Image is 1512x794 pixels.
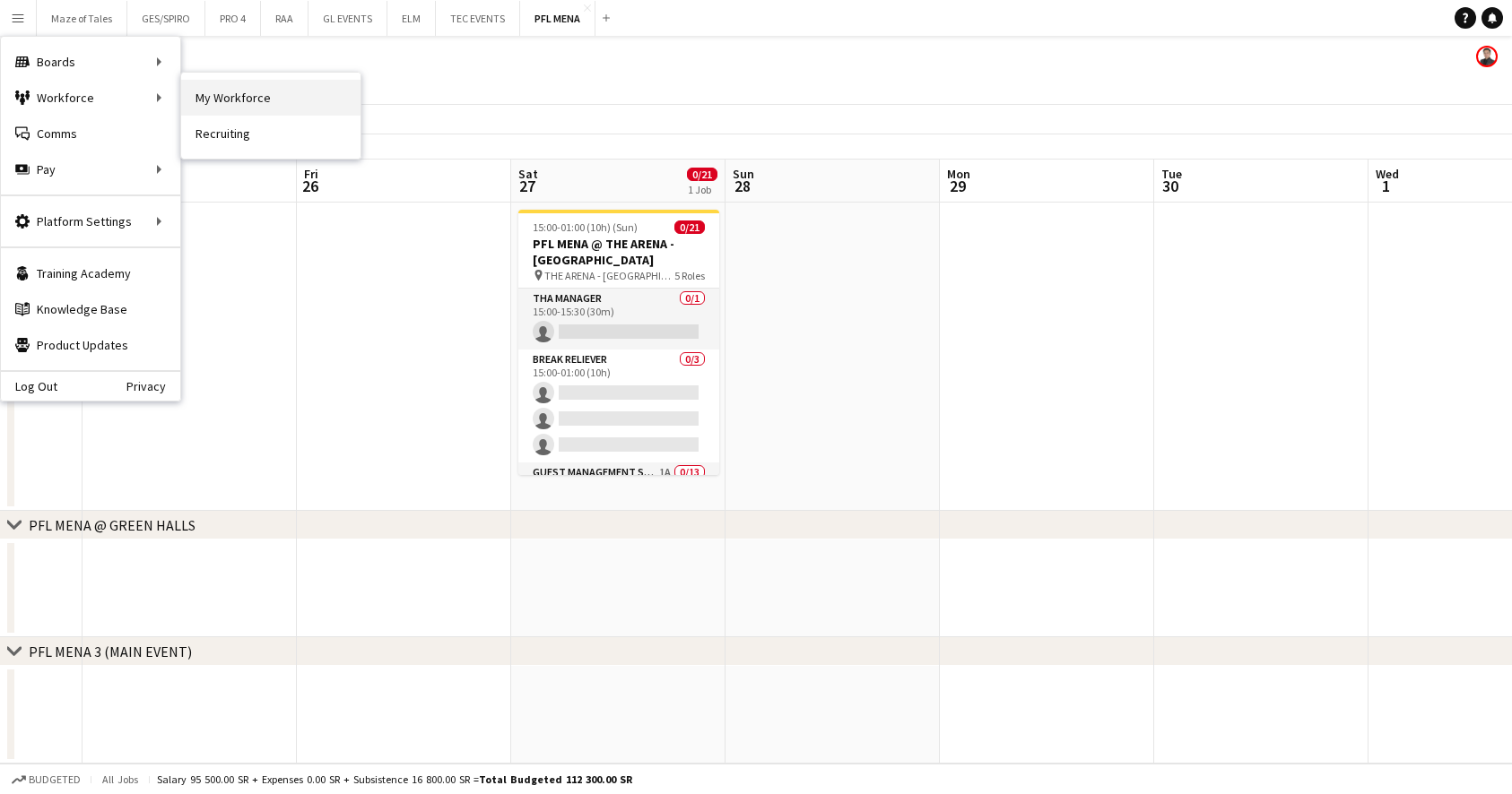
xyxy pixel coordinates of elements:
div: Salary 95 500.00 SR + Expenses 0.00 SR + Subsistence 16 800.00 SR = [157,772,632,786]
app-user-avatar: Jesus Relampagos [1476,46,1498,67]
button: PFL MENA [520,1,595,36]
button: ELM [387,1,436,36]
span: Total Budgeted 112 300.00 SR [479,772,632,786]
h3: PFL MENA @ THE ARENA - [GEOGRAPHIC_DATA] [518,236,719,268]
button: GL EVENTS [308,1,387,36]
a: Comms [1,116,180,151]
span: Mon [947,166,970,182]
div: Workforce [1,80,180,116]
button: RAA [261,1,308,36]
app-job-card: 15:00-01:00 (10h) (Sun)0/21PFL MENA @ THE ARENA - [GEOGRAPHIC_DATA] THE ARENA - [GEOGRAPHIC_DATA]... [518,210,719,475]
div: PFL MENA 3 (MAIN EVENT) [29,643,192,660]
span: 5 Roles [674,269,705,282]
button: PRO 4 [205,1,261,36]
span: 29 [944,176,970,196]
a: Product Updates [1,327,180,363]
div: Platform Settings [1,203,180,239]
a: Knowledge Base [1,291,180,327]
span: All jobs [99,772,142,786]
span: Sun [733,166,754,182]
span: Budgeted [29,773,81,786]
a: Recruiting [181,116,361,151]
span: 26 [301,176,318,196]
span: Fri [304,166,318,182]
app-card-role: Break reliever0/315:00-01:00 (10h) [518,350,719,462]
button: GES/SPIRO [127,1,205,36]
button: Maze of Tales [37,1,127,36]
app-card-role: THA Manager0/115:00-15:30 (30m) [518,289,719,350]
div: Pay [1,151,180,187]
div: 1 Job [688,183,717,196]
span: 30 [1159,176,1182,196]
div: PFL MENA @ GREEN HALLS [29,516,196,534]
span: Tue [1161,166,1182,182]
span: Wed [1376,166,1399,182]
span: 15:00-01:00 (10h) (Sun) [533,220,638,234]
a: My Workforce [181,80,361,116]
a: Privacy [126,379,180,393]
span: 28 [730,176,754,196]
span: Sat [518,166,538,182]
button: Budgeted [9,770,83,790]
span: THE ARENA - [GEOGRAPHIC_DATA] [544,269,674,282]
span: 0/21 [674,220,705,234]
div: Boards [1,44,180,80]
a: Training Academy [1,255,180,291]
span: 0/21 [687,168,717,181]
span: 27 [516,176,538,196]
a: Log Out [1,379,57,393]
button: TEC EVENTS [436,1,520,36]
span: 1 [1373,176,1399,196]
